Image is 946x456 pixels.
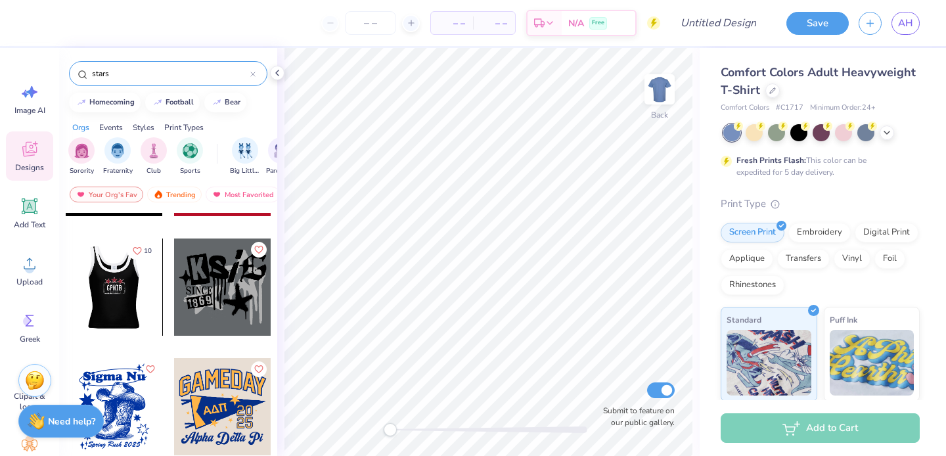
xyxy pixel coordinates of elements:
[230,137,260,176] div: filter for Big Little Reveal
[146,143,161,158] img: Club Image
[110,143,125,158] img: Fraternity Image
[14,105,45,116] span: Image AI
[481,16,507,30] span: – –
[76,190,86,199] img: most_fav.gif
[14,219,45,230] span: Add Text
[736,155,806,166] strong: Fresh Prints Flash:
[721,275,784,295] div: Rhinestones
[384,423,397,436] div: Accessibility label
[721,249,773,269] div: Applique
[786,12,849,35] button: Save
[788,223,851,242] div: Embroidery
[99,122,123,133] div: Events
[345,11,396,35] input: – –
[145,93,200,112] button: football
[238,143,252,158] img: Big Little Reveal Image
[721,196,920,212] div: Print Type
[68,137,95,176] button: filter button
[133,122,154,133] div: Styles
[670,10,767,36] input: Untitled Design
[721,223,784,242] div: Screen Print
[568,16,584,30] span: N/A
[727,330,811,396] img: Standard
[153,190,164,199] img: trending.gif
[830,313,857,327] span: Puff Ink
[204,93,246,112] button: bear
[727,313,761,327] span: Standard
[8,391,51,412] span: Clipart & logos
[103,137,133,176] div: filter for Fraternity
[898,16,913,31] span: AH
[810,103,876,114] span: Minimum Order: 24 +
[180,166,200,176] span: Sports
[177,137,203,176] button: filter button
[20,334,40,344] span: Greek
[152,99,163,106] img: trend_line.gif
[891,12,920,35] a: AH
[855,223,918,242] div: Digital Print
[266,137,296,176] button: filter button
[266,166,296,176] span: Parent's Weekend
[183,143,198,158] img: Sports Image
[874,249,905,269] div: Foil
[147,187,202,202] div: Trending
[596,405,675,428] label: Submit to feature on our public gallery.
[127,242,158,260] button: Like
[141,137,167,176] div: filter for Club
[103,166,133,176] span: Fraternity
[141,137,167,176] button: filter button
[166,99,194,106] div: football
[69,93,141,112] button: homecoming
[146,166,161,176] span: Club
[68,137,95,176] div: filter for Sorority
[76,99,87,106] img: trend_line.gif
[74,143,89,158] img: Sorority Image
[776,103,803,114] span: # C1717
[736,154,898,178] div: This color can be expedited for 5 day delivery.
[721,64,916,98] span: Comfort Colors Adult Heavyweight T-Shirt
[212,99,222,106] img: trend_line.gif
[834,249,870,269] div: Vinyl
[91,67,250,80] input: Try "Alpha"
[251,361,267,377] button: Like
[72,122,89,133] div: Orgs
[143,361,158,377] button: Like
[15,162,44,173] span: Designs
[212,190,222,199] img: most_fav.gif
[439,16,465,30] span: – –
[592,18,604,28] span: Free
[721,103,769,114] span: Comfort Colors
[266,137,296,176] div: filter for Parent's Weekend
[89,99,135,106] div: homecoming
[164,122,204,133] div: Print Types
[144,248,152,254] span: 10
[16,277,43,287] span: Upload
[48,415,95,428] strong: Need help?
[230,137,260,176] button: filter button
[651,109,668,121] div: Back
[830,330,914,396] img: Puff Ink
[177,137,203,176] div: filter for Sports
[225,99,240,106] div: bear
[206,187,280,202] div: Most Favorited
[70,166,94,176] span: Sorority
[103,137,133,176] button: filter button
[646,76,673,103] img: Back
[777,249,830,269] div: Transfers
[230,166,260,176] span: Big Little Reveal
[70,187,143,202] div: Your Org's Fav
[274,143,289,158] img: Parent's Weekend Image
[251,242,267,258] button: Like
